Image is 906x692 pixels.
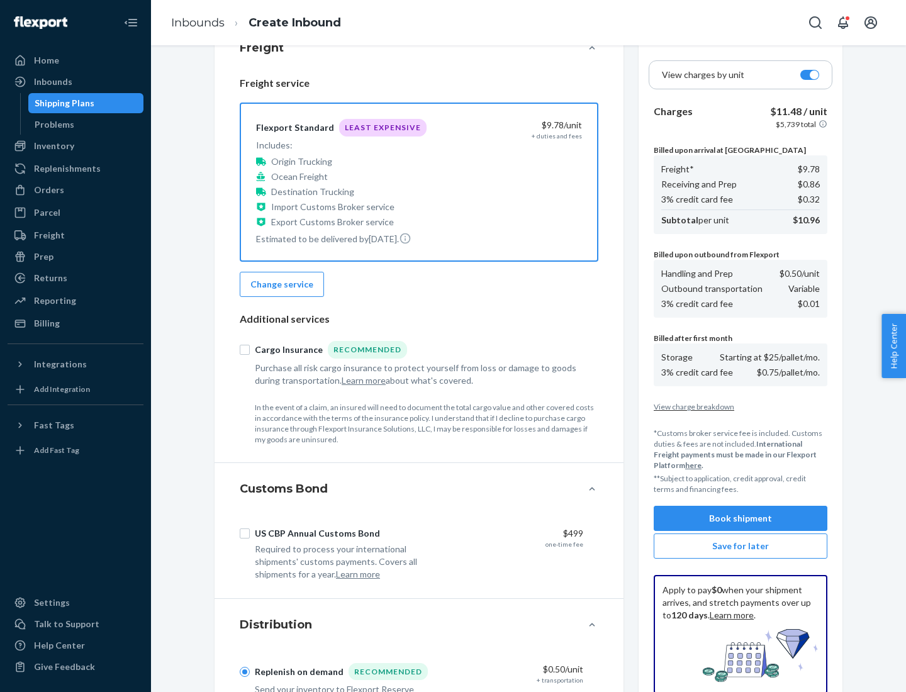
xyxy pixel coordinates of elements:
[8,354,143,374] button: Integrations
[336,568,380,581] button: Learn more
[8,50,143,70] a: Home
[34,184,64,196] div: Orders
[793,214,820,226] p: $10.96
[271,201,394,213] p: Import Customs Broker service
[8,247,143,267] a: Prep
[685,460,702,470] a: here
[240,76,598,91] p: Freight service
[240,272,324,297] button: Change service
[34,162,101,175] div: Replenishments
[339,119,427,136] div: Least Expensive
[34,250,53,263] div: Prep
[654,333,827,343] p: Billed after first month
[256,121,334,134] div: Flexport Standard
[661,215,698,225] b: Subtotal
[255,543,442,581] div: Required to process your international shipments' customs payments. Covers all shipments for a year.
[161,4,351,42] ol: breadcrumbs
[34,229,65,242] div: Freight
[8,635,143,656] a: Help Center
[240,345,250,355] input: Cargo InsuranceRecommended
[8,203,143,223] a: Parcel
[803,10,828,35] button: Open Search Box
[798,193,820,206] p: $0.32
[654,439,817,470] b: International Freight payments must be made in our Flexport Platform .
[28,93,144,113] a: Shipping Plans
[654,249,827,260] p: Billed upon outbound from Flexport
[720,351,820,364] p: Starting at $25/pallet/mo.
[532,131,582,140] div: + duties and fees
[328,341,407,358] div: Recommended
[8,593,143,613] a: Settings
[710,610,754,620] a: Learn more
[342,374,386,387] button: Learn more
[661,214,729,226] p: per unit
[8,180,143,200] a: Orders
[271,186,354,198] p: Destination Trucking
[34,75,72,88] div: Inbounds
[661,193,733,206] p: 3% credit card fee
[240,667,250,677] input: Replenish on demandRecommended
[34,618,99,630] div: Talk to Support
[171,16,225,30] a: Inbounds
[118,10,143,35] button: Close Navigation
[537,676,583,684] div: + transportation
[654,401,827,412] button: View charge breakdown
[271,155,332,168] p: Origin Trucking
[830,10,856,35] button: Open notifications
[34,294,76,307] div: Reporting
[654,533,827,559] button: Save for later
[34,54,59,67] div: Home
[28,114,144,135] a: Problems
[34,317,60,330] div: Billing
[770,104,827,119] p: $11.48 / unit
[8,268,143,288] a: Returns
[451,119,582,131] div: $9.78 /unit
[654,473,827,494] p: **Subject to application, credit approval, credit terms and financing fees.
[8,415,143,435] button: Fast Tags
[8,657,143,677] button: Give Feedback
[255,362,583,387] div: Purchase all risk cargo insurance to protect yourself from loss or damage to goods during transpo...
[661,163,694,176] p: Freight*
[34,639,85,652] div: Help Center
[8,440,143,460] a: Add Fast Tag
[34,445,79,455] div: Add Fast Tag
[663,584,819,622] p: Apply to pay when your shipment arrives, and stretch payments over up to . .
[661,366,733,379] p: 3% credit card fee
[661,178,737,191] p: Receiving and Prep
[8,379,143,399] a: Add Integration
[35,118,74,131] div: Problems
[757,366,820,379] p: $0.75/pallet/mo.
[255,666,344,678] div: Replenish on demand
[654,428,827,471] p: *Customs broker service fee is included. Customs duties & fees are not included.
[8,313,143,333] a: Billing
[798,298,820,310] p: $0.01
[712,584,722,595] b: $0
[671,610,708,620] b: 120 days
[661,282,763,295] p: Outbound transportation
[255,343,323,356] div: Cargo Insurance
[8,614,143,634] a: Talk to Support
[256,232,427,245] p: Estimated to be delivered by [DATE] .
[654,105,693,117] b: Charges
[271,216,394,228] p: Export Customs Broker service
[34,384,90,394] div: Add Integration
[255,527,380,540] div: US CBP Annual Customs Bond
[881,314,906,378] button: Help Center
[240,528,250,539] input: US CBP Annual Customs Bond
[271,170,328,183] p: Ocean Freight
[654,145,827,155] p: Billed upon arrival at [GEOGRAPHIC_DATA]
[14,16,67,29] img: Flexport logo
[35,97,94,109] div: Shipping Plans
[240,40,284,56] h4: Freight
[798,163,820,176] p: $9.78
[240,481,328,497] h4: Customs Bond
[240,617,312,633] h4: Distribution
[34,661,95,673] div: Give Feedback
[780,267,820,280] p: $0.50 /unit
[34,596,70,609] div: Settings
[788,282,820,295] p: Variable
[34,419,74,432] div: Fast Tags
[452,663,583,676] div: $0.50 /unit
